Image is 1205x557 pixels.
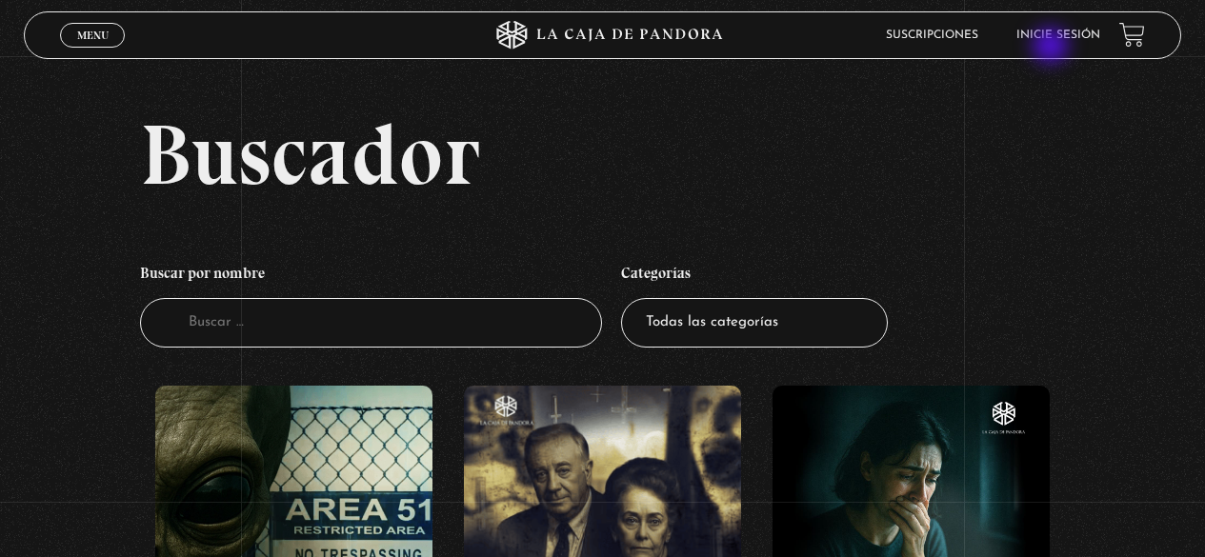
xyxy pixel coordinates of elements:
a: Suscripciones [886,30,978,41]
a: View your shopping cart [1119,22,1145,48]
h4: Buscar por nombre [140,254,603,298]
h2: Buscador [140,111,1181,197]
h4: Categorías [621,254,888,298]
span: Menu [77,30,109,41]
a: Inicie sesión [1016,30,1100,41]
span: Cerrar [70,45,115,58]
